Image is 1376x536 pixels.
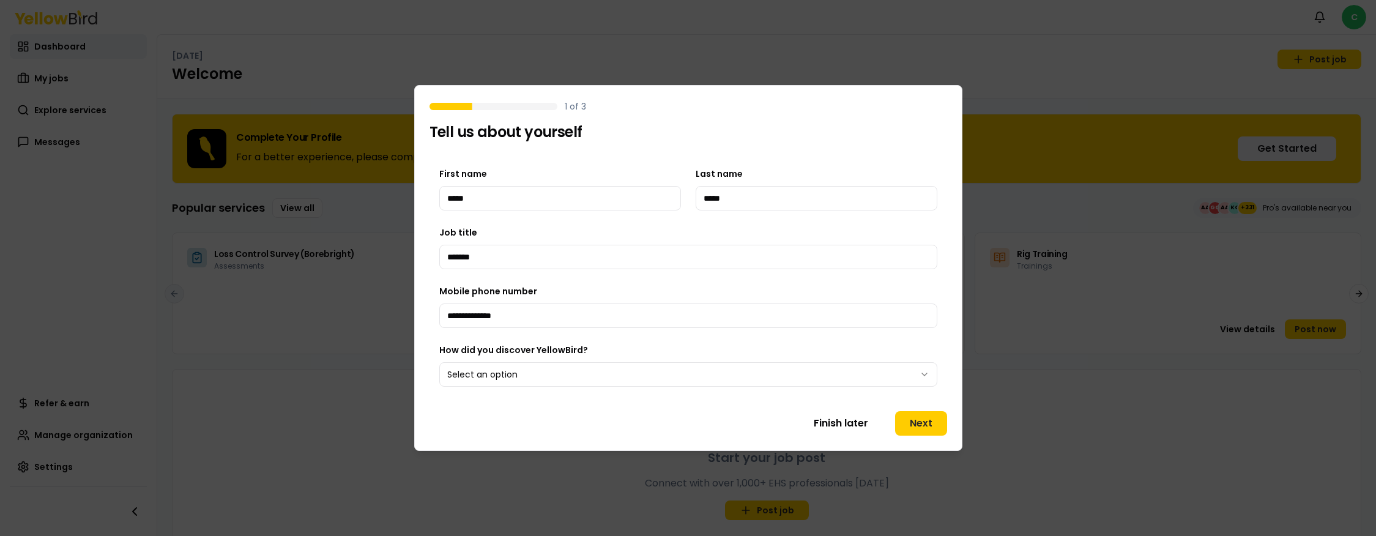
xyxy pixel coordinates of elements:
[439,344,588,356] label: How did you discover YellowBird?
[439,285,537,297] label: Mobile phone number
[696,168,743,180] label: Last name
[895,411,947,436] button: Next
[439,168,487,180] label: First name
[565,100,586,113] p: 1 of 3
[439,226,477,239] label: Job title
[806,411,876,436] button: Finish later
[430,122,947,142] h2: Tell us about yourself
